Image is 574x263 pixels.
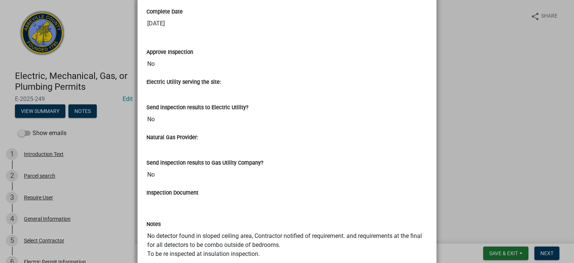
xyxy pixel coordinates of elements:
[146,50,193,55] label: Approve Inspection
[146,80,221,85] label: Electric Utility serving the site:
[146,160,263,166] label: Send inspection results to Gas Utility Company?
[146,222,161,227] label: Notes
[146,9,183,15] label: Complete Date
[146,105,249,110] label: Send inspection results to Electric Utility?
[146,135,198,140] label: Natural Gas Provider:
[146,190,198,196] label: Inspection Document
